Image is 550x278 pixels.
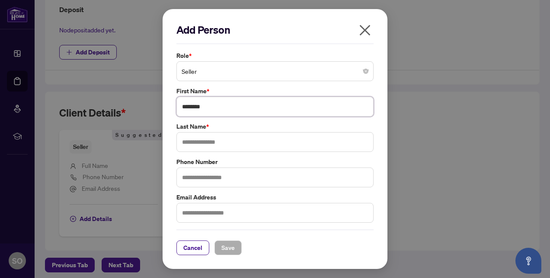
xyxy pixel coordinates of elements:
[176,157,374,167] label: Phone Number
[176,240,209,255] button: Cancel
[176,122,374,131] label: Last Name
[176,86,374,96] label: First Name
[515,248,541,274] button: Open asap
[183,241,202,255] span: Cancel
[176,193,374,202] label: Email Address
[176,23,374,37] h2: Add Person
[363,69,368,74] span: close-circle
[358,23,372,37] span: close
[176,51,374,60] label: Role
[182,63,368,79] span: Seller
[214,240,242,255] button: Save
